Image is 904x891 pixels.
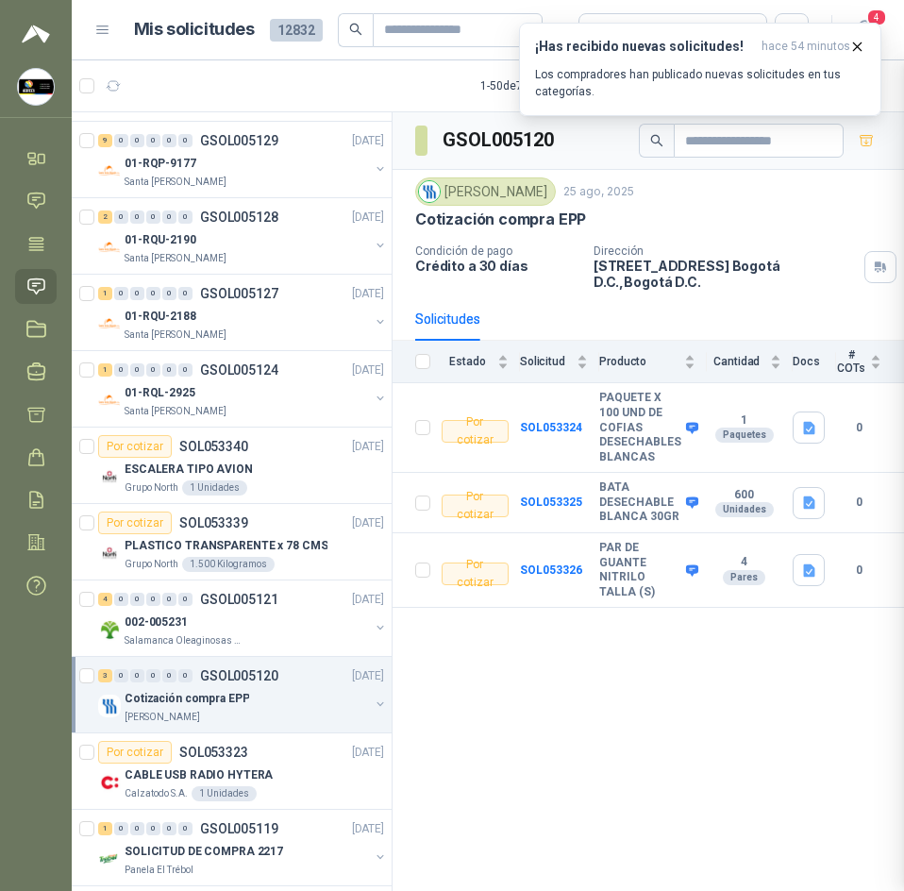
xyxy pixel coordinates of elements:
span: 4 [866,8,887,26]
p: Los compradores han publicado nuevas solicitudes en tus categorías. [535,66,865,100]
button: ¡Has recibido nuevas solicitudes!hace 54 minutos Los compradores han publicado nuevas solicitudes... [519,23,881,116]
h3: ¡Has recibido nuevas solicitudes! [535,39,754,55]
img: Logo peakr [22,23,50,45]
span: search [349,23,362,36]
button: 4 [847,13,881,47]
img: Company Logo [18,69,54,105]
h1: Mis solicitudes [134,16,255,43]
span: 12832 [270,19,323,42]
div: Todas [591,20,630,41]
span: hace 54 minutos [762,39,850,55]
